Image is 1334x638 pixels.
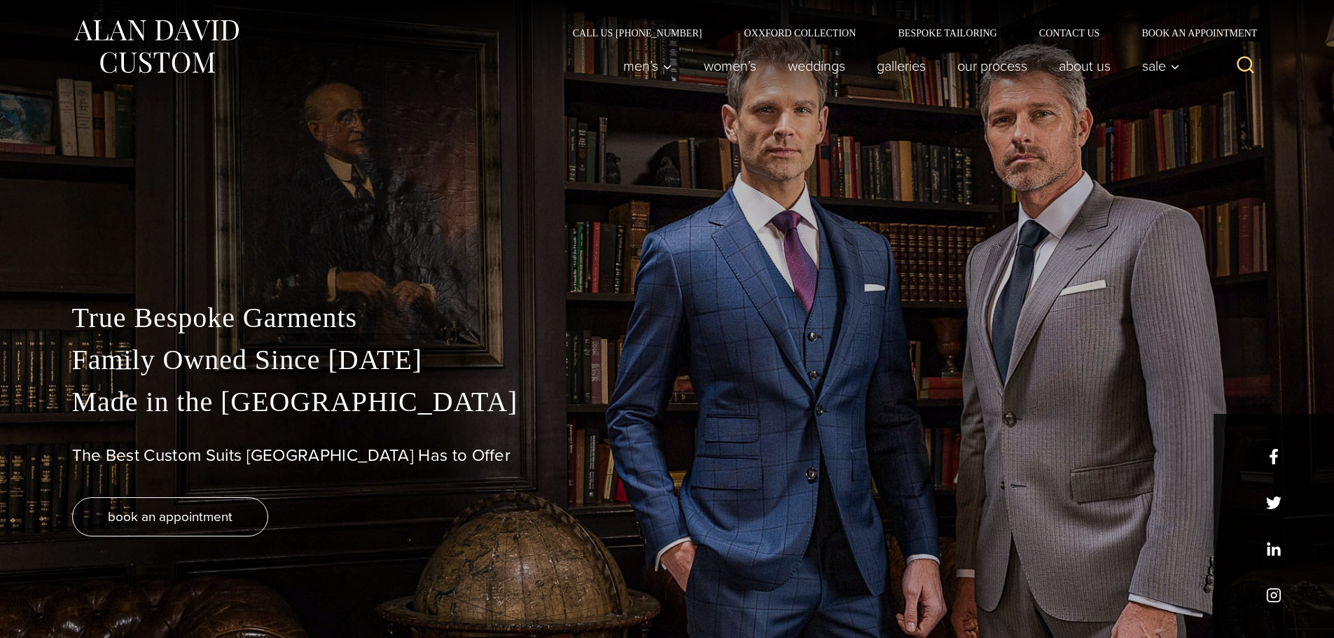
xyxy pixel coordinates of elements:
span: Sale [1142,59,1180,73]
nav: Secondary Navigation [552,28,1263,38]
a: Galleries [861,52,941,80]
nav: Primary Navigation [607,52,1187,80]
a: Book an Appointment [1120,28,1262,38]
a: Our Process [941,52,1043,80]
a: About Us [1043,52,1126,80]
a: Bespoke Tailoring [877,28,1017,38]
a: book an appointment [72,497,268,536]
img: Alan David Custom [72,15,240,78]
span: book an appointment [108,506,232,527]
a: Contact Us [1018,28,1121,38]
span: Men’s [623,59,672,73]
h1: The Best Custom Suits [GEOGRAPHIC_DATA] Has to Offer [72,445,1263,466]
a: Oxxford Collection [723,28,877,38]
button: View Search Form [1229,49,1263,83]
a: weddings [772,52,861,80]
a: Call Us [PHONE_NUMBER] [552,28,723,38]
p: True Bespoke Garments Family Owned Since [DATE] Made in the [GEOGRAPHIC_DATA] [72,297,1263,423]
a: Women’s [688,52,772,80]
